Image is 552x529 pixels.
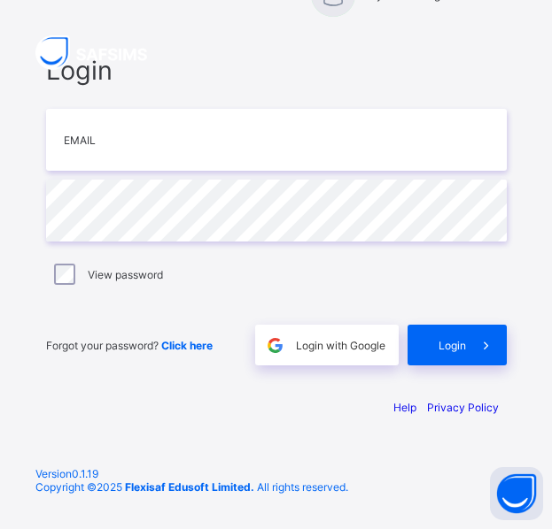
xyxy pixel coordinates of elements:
span: Login with Google [296,339,385,352]
button: Open asap [490,467,543,520]
img: SAFSIMS Logo [35,35,168,70]
span: Copyright © 2025 All rights reserved. [35,480,348,494]
span: Login [46,55,507,86]
span: Login [439,339,466,352]
a: Click here [161,339,213,352]
img: google.396cfc9801f0270233282035f929180a.svg [265,335,285,356]
span: Version 0.1.19 [35,467,517,480]
span: Forgot your password? [46,339,213,352]
a: Privacy Policy [427,401,499,414]
strong: Flexisaf Edusoft Limited. [125,480,254,494]
a: Help [393,401,416,414]
label: View password [88,268,163,281]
